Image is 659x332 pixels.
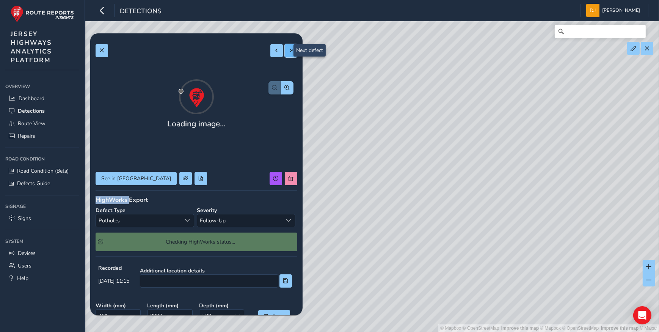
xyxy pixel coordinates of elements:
[17,167,69,175] span: Road Condition (Beta)
[96,196,297,204] div: HighWorks Export
[17,180,50,187] span: Defects Guide
[555,25,646,38] input: Search
[5,117,79,130] a: Route View
[5,177,79,190] a: Defects Guide
[11,5,74,22] img: rr logo
[5,165,79,177] a: Road Condition (Beta)
[140,267,292,274] strong: Additional location details
[5,153,79,165] div: Road Condition
[5,201,79,212] div: Signage
[5,236,79,247] div: System
[96,214,181,227] span: Potholes
[167,119,226,129] h4: Loading image...
[120,6,162,17] span: Detections
[96,172,177,185] button: See in Route View
[18,132,35,140] span: Repairs
[96,302,142,309] strong: Width ( mm )
[18,120,46,127] span: Route View
[197,207,217,214] strong: Severity
[5,247,79,260] a: Devices
[18,215,31,222] span: Signs
[181,214,194,227] div: Select a type
[17,275,28,282] span: Help
[586,4,599,17] img: diamond-layout
[18,262,31,269] span: Users
[98,264,129,272] strong: Recorded
[11,30,52,65] span: JERSEY HIGHWAYS ANALYTICS PLATFORM
[272,313,284,320] span: Save
[199,302,246,309] strong: Depth ( mm )
[5,92,79,105] a: Dashboard
[197,214,282,227] span: Follow-Up
[258,310,290,323] button: Save
[5,105,79,117] a: Detections
[586,4,643,17] button: [PERSON_NAME]
[199,310,231,322] span: >30
[98,277,129,285] span: [DATE] 11:15
[5,272,79,285] a: Help
[633,306,651,324] div: Open Intercom Messenger
[18,107,45,115] span: Detections
[147,302,194,309] strong: Length ( mm )
[5,260,79,272] a: Users
[101,175,171,182] span: See in [GEOGRAPHIC_DATA]
[5,212,79,225] a: Signs
[282,214,295,227] div: Select severity
[18,250,36,257] span: Devices
[5,81,79,92] div: Overview
[19,95,44,102] span: Dashboard
[96,207,126,214] strong: Defect Type
[602,4,640,17] span: [PERSON_NAME]
[5,130,79,142] a: Repairs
